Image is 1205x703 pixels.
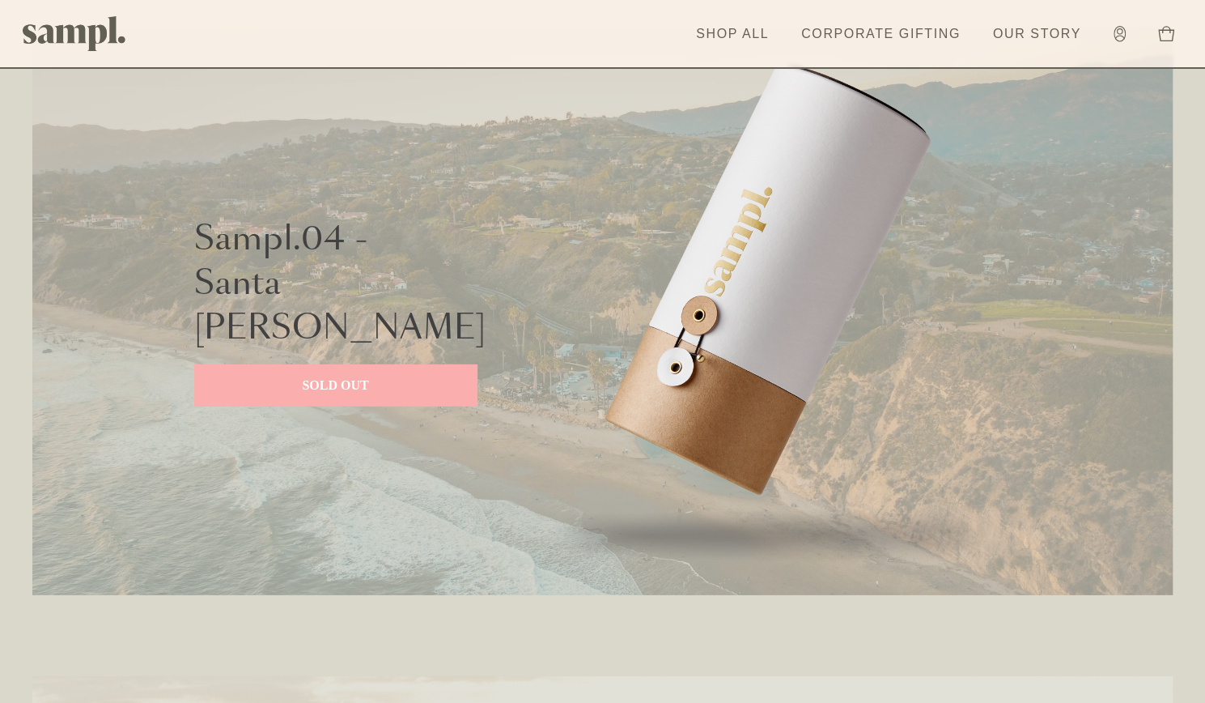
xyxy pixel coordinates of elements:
a: Our Story [985,16,1089,52]
img: Sampl logo [23,16,126,51]
a: Shop All [688,16,777,52]
a: SOLD OUT [194,364,477,407]
p: SOLD OUT [210,376,461,395]
img: capsulewithshaddow_5f0d187b-c477-4779-91cc-c24b65872529.png [526,28,1012,595]
p: Sampl.04 - Santa [PERSON_NAME] [194,218,486,351]
a: Corporate Gifting [793,16,969,52]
